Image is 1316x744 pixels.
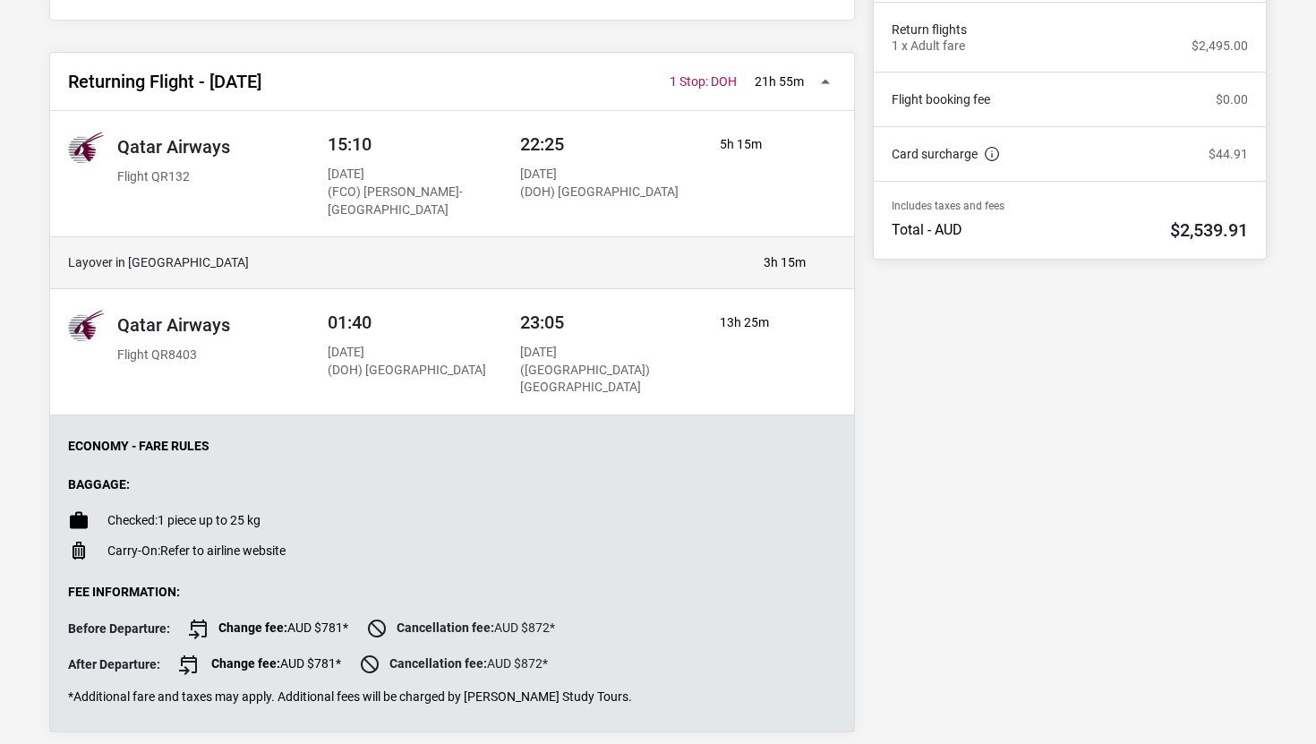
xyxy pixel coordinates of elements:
p: (DOH) [GEOGRAPHIC_DATA] [328,362,486,380]
p: Flight QR8403 [117,346,230,364]
p: $2,495.00 [1192,38,1248,54]
h2: $2,539.91 [1170,219,1248,241]
a: Flight booking fee [892,90,990,108]
strong: Cancellation fee: [389,656,487,671]
strong: Change fee: [211,656,280,671]
h2: Qatar Airways [117,314,230,336]
strong: Change fee: [218,620,287,635]
strong: After Departure: [68,657,160,671]
h2: Returning Flight - [DATE] [68,71,261,92]
p: 1 piece up to 25 kg [107,513,261,528]
p: [DATE] [520,166,679,184]
span: 23:05 [520,312,564,333]
p: ([GEOGRAPHIC_DATA]) [GEOGRAPHIC_DATA] [520,362,686,397]
p: 21h 55m [755,74,804,90]
span: 22:25 [520,133,564,155]
a: Card surcharge [892,145,999,163]
p: (DOH) [GEOGRAPHIC_DATA] [520,184,679,201]
p: Total - AUD [892,221,962,239]
p: [DATE] [328,344,486,362]
strong: Fee Information: [68,585,180,599]
span: 01:40 [328,312,372,333]
p: Includes taxes and fees [892,200,1248,212]
strong: Before Departure: [68,621,170,636]
p: 1 x Adult fare [892,38,965,54]
p: 5h 15m [720,136,806,154]
p: *Additional fare and taxes may apply. Additional fees will be charged by [PERSON_NAME] Study Tours. [68,689,836,705]
p: $0.00 [1216,92,1248,107]
p: Refer to airline website [107,543,286,559]
span: Return flights [892,21,1248,38]
p: Flight QR132 [117,168,230,186]
span: Checked: [107,513,158,527]
span: 15:10 [328,133,372,155]
button: Returning Flight - [DATE] 21h 55m 1 Stop: DOH [50,53,854,111]
span: 1 Stop: DOH [670,74,737,90]
span: Carry-On: [107,543,160,558]
h4: Layover in [GEOGRAPHIC_DATA] [68,255,746,270]
p: $44.91 [1209,147,1248,162]
span: AUD $781* [178,654,341,675]
p: 3h 15m [764,255,806,270]
span: AUD $781* [188,618,348,639]
strong: Baggage: [68,477,130,492]
h2: Qatar Airways [117,136,230,158]
span: AUD $872* [359,654,548,675]
p: 13h 25m [720,314,806,332]
p: [DATE] [328,166,493,184]
strong: Cancellation fee: [397,620,494,635]
img: Qatar Airways [68,129,104,165]
span: AUD $872* [366,618,555,639]
p: (FCO) [PERSON_NAME]-[GEOGRAPHIC_DATA] [328,184,493,218]
p: [DATE] [520,344,686,362]
p: Economy - Fare Rules [68,439,836,454]
img: Qatar Airways [68,307,104,343]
